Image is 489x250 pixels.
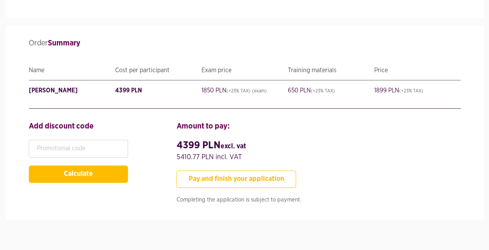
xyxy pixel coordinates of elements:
[176,154,242,161] span: 5410.77 PLN incl. VAT
[29,140,128,158] input: Promotional code
[220,143,246,150] span: excl. VAT
[399,89,423,93] u: (+23% TAX)
[29,122,94,130] strong: Add discount code
[176,122,230,130] strong: Amount to pay:
[29,165,128,183] button: Calculate
[176,170,296,188] button: Pay and finish your application
[202,85,288,97] span: 1850 PLN
[48,39,81,47] strong: Summary
[311,89,335,93] u: (+23% TAX)
[374,64,461,76] div: Price
[226,89,251,93] u: (+23% TAX)
[29,64,115,76] div: Name
[29,37,461,49] h3: Order
[374,87,423,94] s: 1899 PLN
[115,64,202,76] div: Cost per participant
[202,64,288,76] div: Exam price
[176,196,460,205] p: Completing the application is subject to payment.
[288,87,335,94] s: 650 PLN
[252,89,267,93] i: (exam)
[29,87,78,94] s: [PERSON_NAME]
[288,64,374,76] div: Training materials
[115,87,142,94] s: 4399 PLN
[176,140,246,150] strong: 4399 PLN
